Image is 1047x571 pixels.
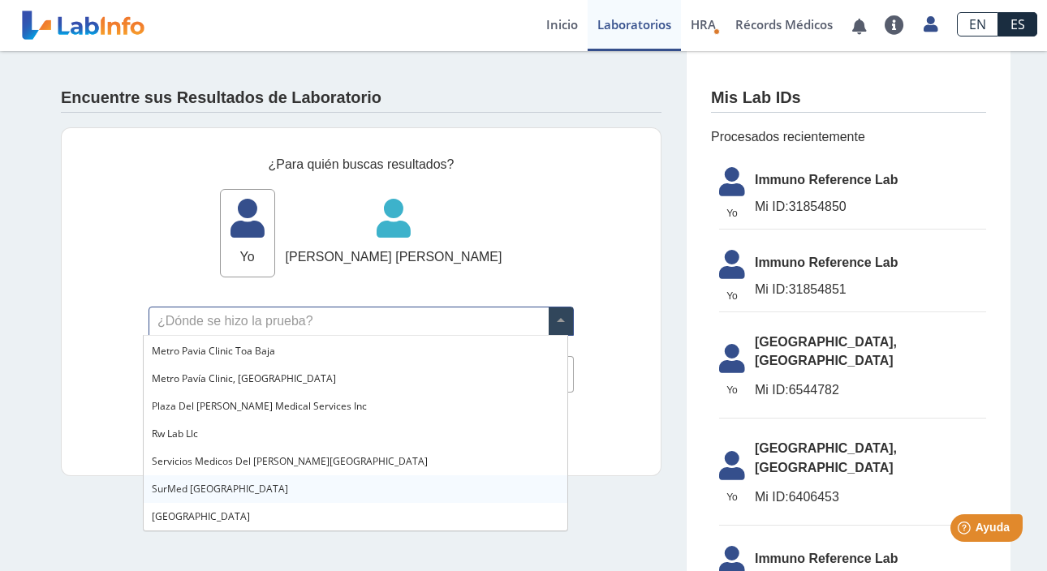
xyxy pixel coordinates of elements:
[755,253,986,273] span: Immuno Reference Lab
[286,247,502,267] span: [PERSON_NAME] [PERSON_NAME]
[709,383,755,397] span: Yo
[755,439,986,478] span: [GEOGRAPHIC_DATA], [GEOGRAPHIC_DATA]
[61,88,381,108] h4: Encuentre sus Resultados de Laboratorio
[711,88,801,108] h4: Mis Lab IDs
[152,371,336,385] span: Metro Pavía Clinic, [GEOGRAPHIC_DATA]
[711,127,986,147] span: Procesados recientemente
[709,289,755,303] span: Yo
[143,335,568,531] ng-dropdown-panel: Options list
[152,482,288,496] span: SurMed [GEOGRAPHIC_DATA]
[221,247,274,267] span: Yo
[755,549,986,569] span: Immuno Reference Lab
[755,197,986,217] span: 31854850
[152,427,198,440] span: Rw Lab Llc
[152,399,367,413] span: Plaza Del [PERSON_NAME] Medical Services Inc
[152,509,250,523] span: [GEOGRAPHIC_DATA]
[755,487,986,507] span: 6406453
[152,344,275,358] span: Metro Pavia Clinic Toa Baja
[755,380,986,400] span: 6544782
[152,454,428,468] span: Servicios Medicos Del [PERSON_NAME][GEOGRAPHIC_DATA]
[755,280,986,299] span: 31854851
[755,333,986,371] span: [GEOGRAPHIC_DATA], [GEOGRAPHIC_DATA]
[691,16,716,32] span: HRA
[755,383,789,397] span: Mi ID:
[957,12,998,36] a: EN
[149,155,574,174] div: ¿Para quién buscas resultados?
[755,200,789,213] span: Mi ID:
[709,490,755,504] span: Yo
[903,508,1029,553] iframe: Help widget launcher
[709,206,755,221] span: Yo
[755,170,986,190] span: Immuno Reference Lab
[755,490,789,504] span: Mi ID:
[998,12,1037,36] a: ES
[755,282,789,296] span: Mi ID:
